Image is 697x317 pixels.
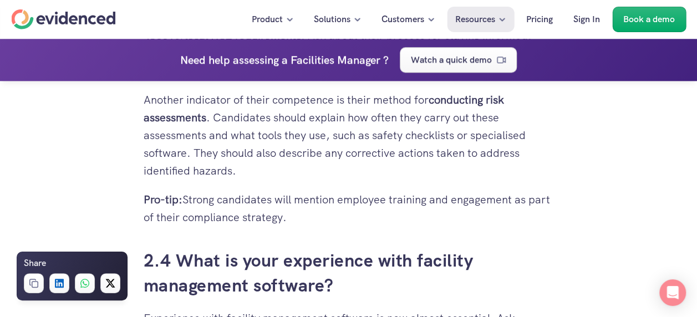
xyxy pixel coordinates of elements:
[659,279,686,306] div: Open Intercom Messenger
[144,248,554,298] h3: 2.4 What is your experience with facility management software?
[381,12,424,27] p: Customers
[144,91,554,180] p: Another indicator of their competence is their method for . Candidates should explain how often t...
[314,12,350,27] p: Solutions
[518,7,561,32] a: Pricing
[24,256,46,270] h6: Share
[411,53,492,67] p: Watch a quick demo
[400,47,517,73] a: Watch a quick demo
[383,51,389,69] h4: ?
[11,9,115,29] a: Home
[573,12,600,27] p: Sign In
[282,51,380,69] h4: a Facilities Manager
[144,192,182,207] strong: Pro-tip:
[180,51,279,69] p: Need help assessing
[526,12,553,27] p: Pricing
[612,7,686,32] a: Book a demo
[565,7,608,32] a: Sign In
[623,12,675,27] p: Book a demo
[144,191,554,226] p: Strong candidates will mention employee training and engagement as part of their compliance strat...
[455,12,495,27] p: Resources
[252,12,283,27] p: Product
